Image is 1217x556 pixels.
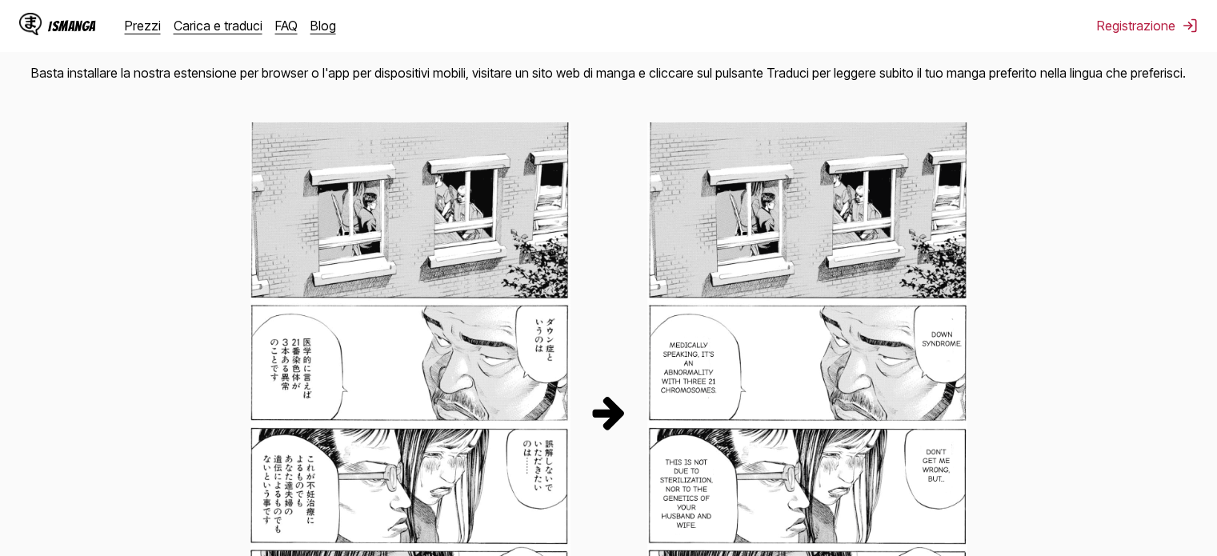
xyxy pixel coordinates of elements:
a: Prezzi [125,18,161,34]
img: Logo IsManga [19,13,42,35]
img: Freccia del processo di traduzione [590,393,628,431]
a: Blog [310,18,336,34]
font: Basta installare la nostra estensione per browser o l'app per dispositivi mobili, visitare un sit... [31,65,1186,81]
a: Carica e traduci [174,18,262,34]
a: Logo IsMangaIsManga [19,13,125,38]
img: disconnessione [1182,18,1198,34]
font: IsManga [48,18,96,34]
a: FAQ [275,18,298,34]
font: Registrazione [1097,18,1175,34]
button: Registrazione [1097,18,1198,34]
